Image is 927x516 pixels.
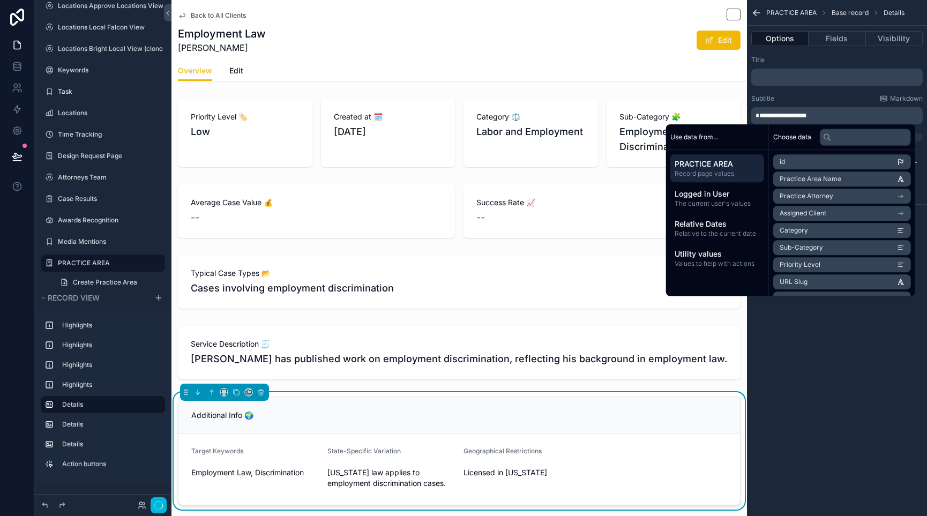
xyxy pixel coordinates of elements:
span: Markdown [890,94,923,103]
span: Licensed in [US_STATE] [464,467,591,478]
label: Task [58,87,159,96]
label: Highlights [62,321,156,330]
span: Geographical Restrictions [464,447,542,455]
label: Locations [58,109,159,117]
span: Target Keywords [191,447,243,455]
span: Base record [832,9,869,17]
label: Details [62,440,156,448]
span: The current user's values [675,199,760,208]
div: scrollable content [666,150,768,276]
button: Edit [697,31,741,50]
label: Keywords [58,66,159,74]
label: Subtitle [751,94,774,103]
a: Overview [178,61,212,81]
div: scrollable content [751,69,923,86]
label: Awards Recognition [58,216,159,225]
span: Record page values [675,169,760,178]
span: Edit [229,65,243,76]
label: Locations Approve Locations View [58,2,163,10]
label: Action buttons [62,460,156,468]
span: Overview [178,65,212,76]
span: Record view [48,293,100,302]
span: PRACTICE AREA [675,159,760,169]
label: Attorneys Team [58,173,159,182]
span: Relative to the current date [675,229,760,238]
span: PRACTICE AREA [766,9,817,17]
label: PRACTICE AREA [58,259,159,267]
div: scrollable content [751,107,923,124]
span: Details [884,9,904,17]
label: Highlights [62,341,156,349]
span: Create Practice Area [73,278,137,287]
span: Logged in User [675,189,760,199]
span: Values to help with actions [675,259,760,268]
span: Back to All Clients [191,11,246,20]
label: Details [62,400,156,409]
button: Fields [809,31,865,46]
label: Highlights [62,380,156,389]
span: Choose data [773,133,811,141]
button: Options [751,31,809,46]
a: Markdown [879,94,923,103]
label: Design Request Page [58,152,159,160]
label: Details [62,420,156,429]
span: Use data from... [670,133,718,141]
span: Employment Law, Discrimination [191,467,319,478]
label: Locations Bright Local View (clone) [58,44,163,53]
span: Additional Info 🌍 [191,410,253,420]
button: Visibility [866,31,923,46]
span: [PERSON_NAME] [178,41,266,54]
button: Record view [39,290,148,305]
span: [US_STATE] law applies to employment discrimination cases. [327,467,455,489]
label: Title [751,56,765,64]
label: Case Results [58,195,159,203]
span: Utility values [675,249,760,259]
a: Edit [229,61,243,83]
a: Create Practice Area [54,274,165,291]
label: Highlights [62,361,156,369]
div: scrollable content [34,312,171,483]
span: State-Specific Variation [327,447,401,455]
h1: Employment Law [178,26,266,41]
a: Back to All Clients [178,11,246,20]
span: Relative Dates [675,219,760,229]
label: Time Tracking [58,130,159,139]
label: Media Mentions [58,237,159,246]
label: Locations Local Falcon View [58,23,159,32]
